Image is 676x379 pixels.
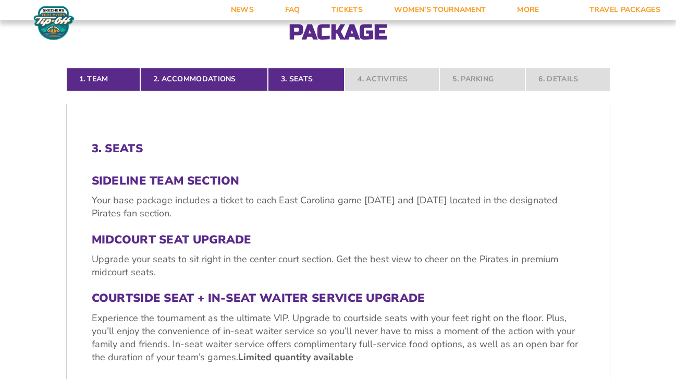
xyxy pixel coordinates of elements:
[92,194,585,220] p: Your base package includes a ticket to each East Carolina game [DATE] and [DATE] located in the d...
[92,233,585,247] h3: MIDCOURT SEAT UPGRADE
[92,291,585,305] h3: COURTSIDE SEAT + IN-SEAT WAITER SERVICE UPGRADE
[92,174,585,188] h3: SIDELINE TEAM SECTION
[31,5,77,41] img: Fort Myers Tip-Off
[238,351,353,363] b: Limited quantity available
[92,253,585,279] p: Upgrade your seats to sit right in the center court section. Get the best view to cheer on the Pi...
[66,68,140,91] a: 1. Team
[92,312,585,364] p: Experience the tournament as the ultimate VIP. Upgrade to courtside seats with your feet right on...
[140,68,268,91] a: 2. Accommodations
[224,1,453,43] h2: ECU Travel Package
[92,142,585,155] h2: 3. Seats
